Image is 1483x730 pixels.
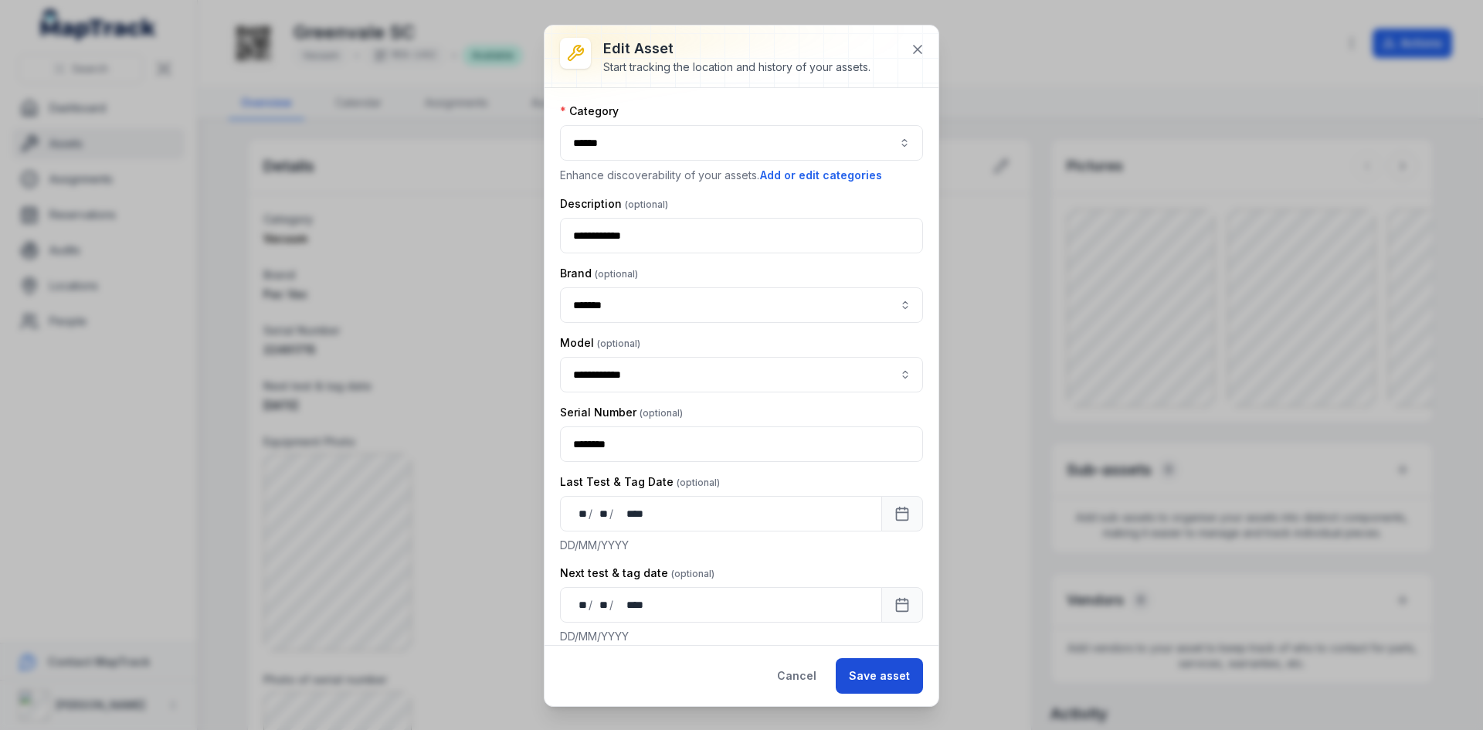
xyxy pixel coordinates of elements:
[560,104,619,119] label: Category
[881,496,923,531] button: Calendar
[836,658,923,694] button: Save asset
[573,506,589,521] div: day,
[615,506,644,521] div: year,
[594,597,609,613] div: month,
[609,506,615,521] div: /
[560,565,714,581] label: Next test & tag date
[560,167,923,184] p: Enhance discoverability of your assets.
[589,506,594,521] div: /
[560,357,923,392] input: asset-edit:cf[ae11ba15-1579-4ecc-996c-910ebae4e155]-label
[881,587,923,623] button: Calendar
[594,506,609,521] div: month,
[560,196,668,212] label: Description
[573,597,589,613] div: day,
[560,287,923,323] input: asset-edit:cf[95398f92-8612-421e-aded-2a99c5a8da30]-label
[759,167,883,184] button: Add or edit categories
[764,658,830,694] button: Cancel
[603,59,870,75] div: Start tracking the location and history of your assets.
[560,629,923,644] p: DD/MM/YYYY
[560,266,638,281] label: Brand
[560,335,640,351] label: Model
[615,597,644,613] div: year,
[560,405,683,420] label: Serial Number
[603,38,870,59] h3: Edit asset
[609,597,615,613] div: /
[560,474,720,490] label: Last Test & Tag Date
[560,538,923,553] p: DD/MM/YYYY
[589,597,594,613] div: /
